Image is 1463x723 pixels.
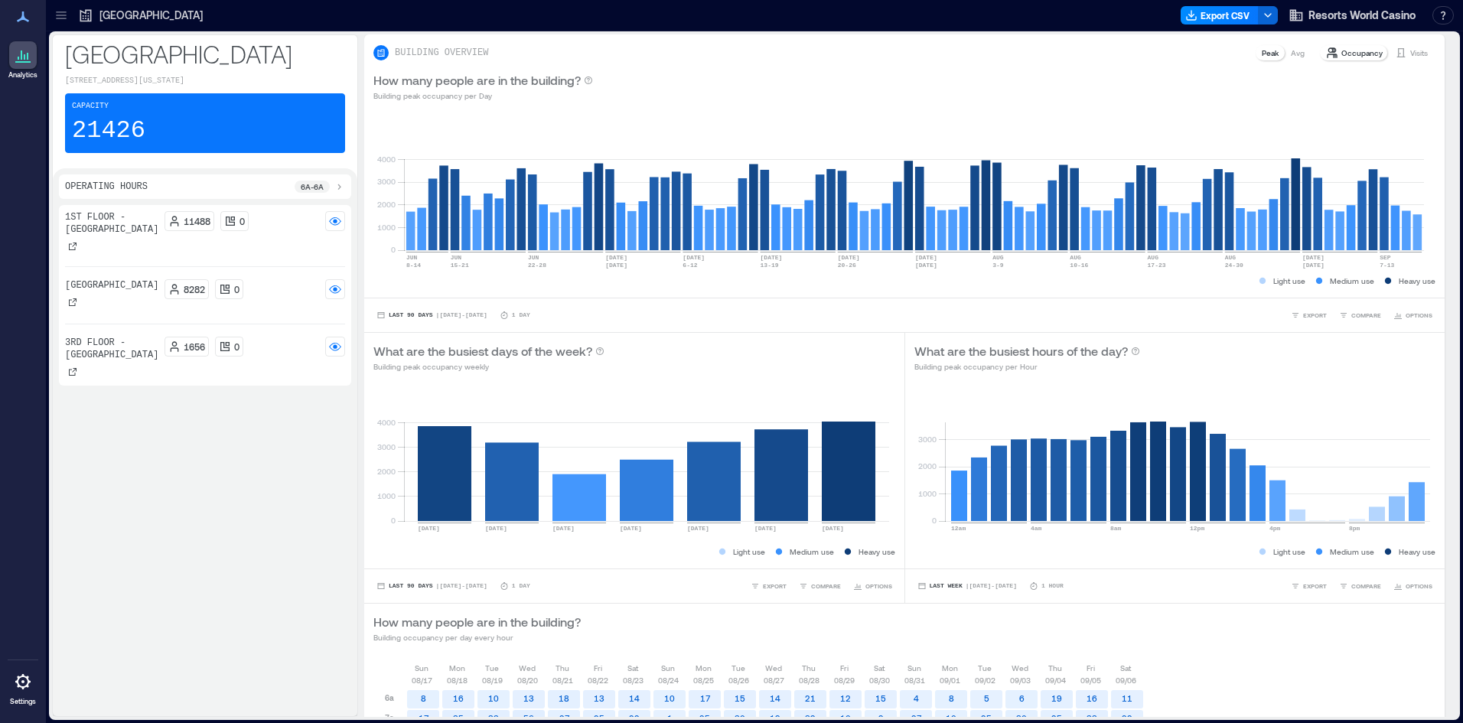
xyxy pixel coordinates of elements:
p: 0 [234,340,239,353]
text: [DATE] [552,525,575,532]
p: What are the busiest hours of the day? [914,342,1128,360]
text: [DATE] [915,262,937,269]
button: OPTIONS [1390,578,1435,594]
p: Sat [874,662,885,674]
tspan: 3000 [917,435,936,444]
tspan: 1000 [917,489,936,498]
p: 1st Floor - [GEOGRAPHIC_DATA] [65,211,158,236]
text: 10-16 [1070,262,1088,269]
p: 08/17 [412,674,432,686]
text: 15 [875,693,886,703]
text: 25 [594,713,604,723]
text: 35 [453,713,464,723]
text: 24-30 [1225,262,1243,269]
p: [STREET_ADDRESS][US_STATE] [65,75,345,87]
p: 09/01 [940,674,960,686]
p: 08/23 [623,674,644,686]
text: 12am [951,525,966,532]
p: 1 Day [512,311,530,320]
p: Settings [10,697,36,706]
span: EXPORT [1303,311,1327,320]
p: [GEOGRAPHIC_DATA] [65,38,345,69]
button: Last Week |[DATE]-[DATE] [914,578,1020,594]
span: EXPORT [1303,581,1327,591]
p: Medium use [1330,275,1374,287]
text: 18 [559,693,569,703]
text: JUN [406,254,418,261]
button: COMPARE [1336,308,1384,323]
text: 3-9 [992,262,1004,269]
text: JUN [451,254,462,261]
tspan: 3000 [377,177,396,186]
tspan: 4000 [377,155,396,164]
text: [DATE] [620,525,642,532]
p: Mon [449,662,465,674]
text: 17-23 [1148,262,1166,269]
text: 6 [1019,693,1025,703]
text: 22 [1122,713,1132,723]
p: Sat [627,662,638,674]
text: 10 [664,693,675,703]
button: Last 90 Days |[DATE]-[DATE] [373,308,490,323]
p: 08/22 [588,674,608,686]
text: SEP [1380,254,1391,261]
text: 17 [700,693,711,703]
button: EXPORT [1288,578,1330,594]
text: 10 [840,713,851,723]
button: OPTIONS [850,578,895,594]
span: COMPARE [1351,311,1381,320]
p: Light use [733,546,765,558]
p: 08/28 [799,674,819,686]
a: Analytics [4,37,42,84]
text: 8 [949,693,954,703]
span: COMPARE [1351,581,1381,591]
text: [DATE] [687,525,709,532]
text: [DATE] [915,254,937,261]
text: 17 [419,713,429,723]
text: 56 [523,713,534,723]
p: 09/04 [1045,674,1066,686]
text: AUG [992,254,1004,261]
p: 1656 [184,340,205,353]
p: Fri [1087,662,1095,674]
p: Thu [802,662,816,674]
p: [GEOGRAPHIC_DATA] [99,8,203,23]
text: 14 [629,693,640,703]
p: Tue [978,662,992,674]
p: Thu [1048,662,1062,674]
text: 14 [770,693,780,703]
p: Thu [556,662,569,674]
text: 9 [878,713,884,723]
text: 33 [1087,713,1097,723]
tspan: 0 [931,516,936,525]
p: 0 [234,283,239,295]
p: Building occupancy per day every hour [373,631,581,643]
p: 09/02 [975,674,995,686]
p: Heavy use [859,546,895,558]
text: 19 [1051,693,1062,703]
text: 8-14 [406,262,421,269]
text: 25 [981,713,992,723]
p: Light use [1273,546,1305,558]
p: Light use [1273,275,1305,287]
p: 09/03 [1010,674,1031,686]
span: OPTIONS [1406,311,1432,320]
text: [DATE] [1302,254,1325,261]
text: 15-21 [451,262,469,269]
button: COMPARE [1336,578,1384,594]
text: 13 [594,693,604,703]
p: How many people are in the building? [373,613,581,631]
span: OPTIONS [865,581,892,591]
text: 16 [1087,693,1097,703]
button: Export CSV [1181,6,1259,24]
button: EXPORT [748,578,790,594]
p: Wed [519,662,536,674]
text: [DATE] [605,254,627,261]
p: 3rd Floor - [GEOGRAPHIC_DATA] [65,337,158,361]
text: 22 [629,713,640,723]
text: 27 [559,713,570,723]
p: 08/19 [482,674,503,686]
p: 6a - 6a [301,181,324,193]
p: 08/27 [764,674,784,686]
p: Building peak occupancy weekly [373,360,604,373]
